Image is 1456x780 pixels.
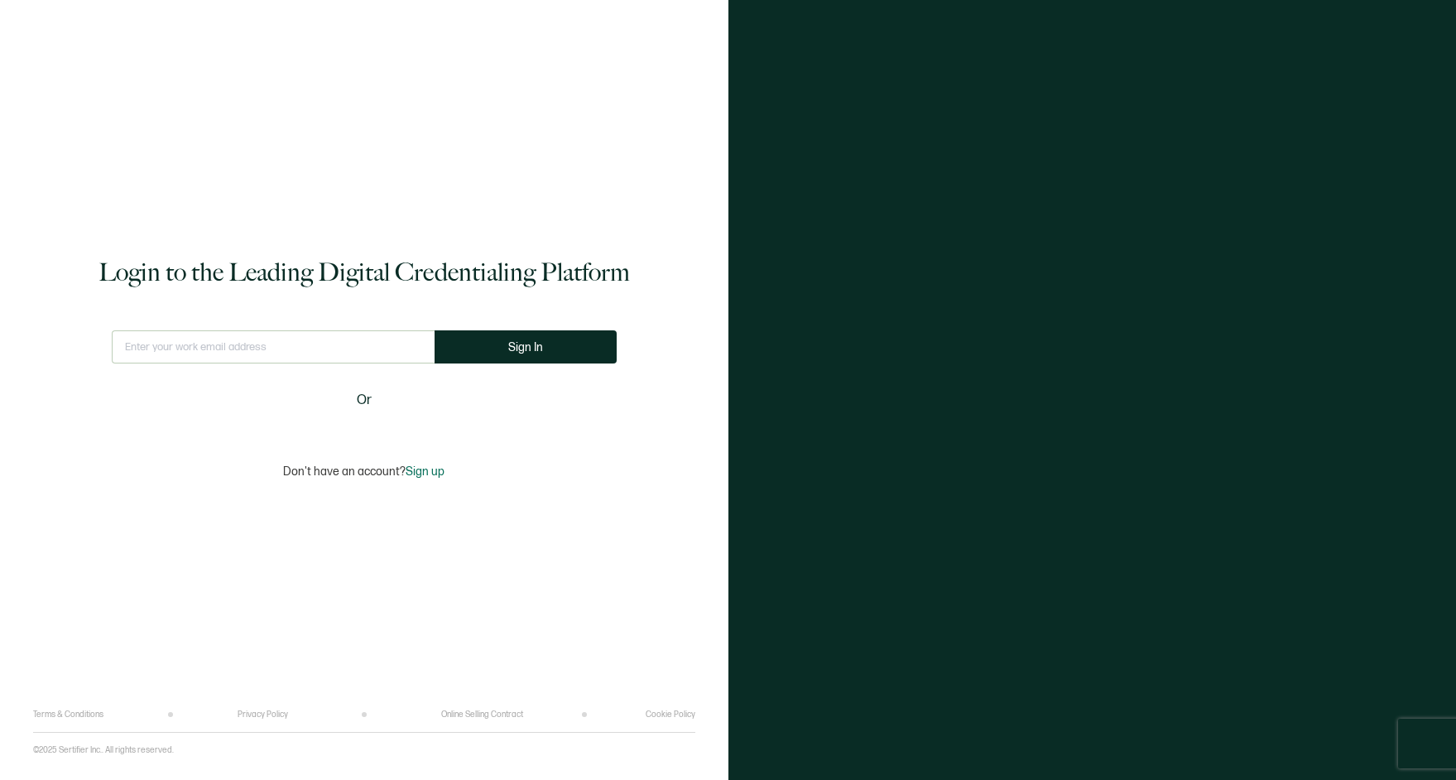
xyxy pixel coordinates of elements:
[406,465,444,479] span: Sign up
[99,256,630,289] h1: Login to the Leading Digital Credentialing Platform
[283,465,444,479] p: Don't have an account?
[112,330,435,364] input: Enter your work email address
[646,710,695,720] a: Cookie Policy
[357,390,372,411] span: Or
[508,341,543,354] span: Sign In
[33,710,103,720] a: Terms & Conditions
[33,745,174,755] p: ©2025 Sertifier Inc.. All rights reserved.
[441,710,523,720] a: Online Selling Contract
[435,330,617,364] button: Sign In
[238,710,288,720] a: Privacy Policy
